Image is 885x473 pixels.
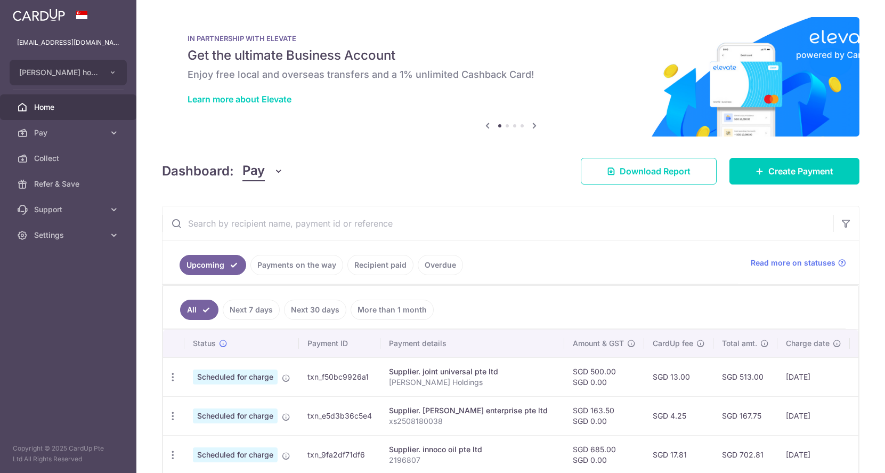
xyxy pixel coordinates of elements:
[581,158,717,185] a: Download Report
[564,357,644,396] td: SGD 500.00 SGD 0.00
[34,127,104,138] span: Pay
[188,47,834,64] h5: Get the ultimate Business Account
[389,444,556,455] div: Supplier. innoco oil pte ltd
[163,206,833,240] input: Search by recipient name, payment id or reference
[13,9,65,21] img: CardUp
[777,396,850,435] td: [DATE]
[786,338,830,349] span: Charge date
[193,408,278,423] span: Scheduled for charge
[34,153,104,164] span: Collect
[389,377,556,388] p: [PERSON_NAME] Holdings
[351,300,434,320] a: More than 1 month
[34,230,104,240] span: Settings
[729,158,859,185] a: Create Payment
[162,17,859,137] img: Renovation banner
[299,357,380,396] td: txn_f50bc9926a1
[722,338,757,349] span: Total amt.
[644,396,713,435] td: SGD 4.25
[389,366,556,377] div: Supplier. joint universal pte ltd
[380,330,564,357] th: Payment details
[713,357,777,396] td: SGD 513.00
[768,165,833,178] span: Create Payment
[193,338,216,349] span: Status
[34,102,104,113] span: Home
[620,165,691,178] span: Download Report
[299,396,380,435] td: txn_e5d3b36c5e4
[751,258,846,268] a: Read more on statuses
[223,300,280,320] a: Next 7 days
[816,441,874,468] iframe: Opens a widget where you can find more information
[193,370,278,384] span: Scheduled for charge
[644,357,713,396] td: SGD 13.00
[188,34,834,43] p: IN PARTNERSHIP WITH ELEVATE
[418,255,463,275] a: Overdue
[653,338,693,349] span: CardUp fee
[193,447,278,462] span: Scheduled for charge
[180,255,246,275] a: Upcoming
[389,416,556,427] p: xs2508180038
[389,405,556,416] div: Supplier. [PERSON_NAME] enterprise pte ltd
[250,255,343,275] a: Payments on the way
[284,300,346,320] a: Next 30 days
[573,338,624,349] span: Amount & GST
[347,255,413,275] a: Recipient paid
[162,162,234,181] h4: Dashboard:
[188,68,834,81] h6: Enjoy free local and overseas transfers and a 1% unlimited Cashback Card!
[242,161,283,181] button: Pay
[34,179,104,189] span: Refer & Save
[299,330,380,357] th: Payment ID
[17,37,119,48] p: [EMAIL_ADDRESS][DOMAIN_NAME]
[389,455,556,466] p: 2196807
[19,67,98,78] span: [PERSON_NAME] holdings inn bike leasing pte ltd
[777,357,850,396] td: [DATE]
[34,204,104,215] span: Support
[564,396,644,435] td: SGD 163.50 SGD 0.00
[10,60,127,85] button: [PERSON_NAME] holdings inn bike leasing pte ltd
[713,396,777,435] td: SGD 167.75
[188,94,291,105] a: Learn more about Elevate
[180,300,218,320] a: All
[751,258,835,268] span: Read more on statuses
[242,161,265,181] span: Pay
